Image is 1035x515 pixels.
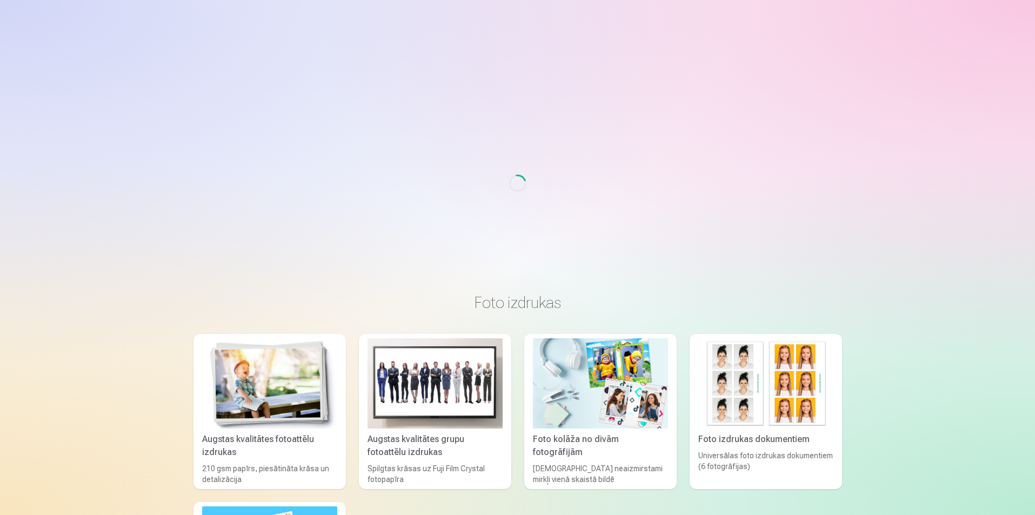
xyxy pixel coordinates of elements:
a: Foto izdrukas dokumentiemFoto izdrukas dokumentiemUniversālas foto izdrukas dokumentiem (6 fotogr... [690,334,842,489]
a: Augstas kvalitātes grupu fotoattēlu izdrukasAugstas kvalitātes grupu fotoattēlu izdrukasSpilgtas ... [359,334,511,489]
div: Augstas kvalitātes fotoattēlu izdrukas [198,433,342,459]
div: Foto kolāža no divām fotogrāfijām [529,433,672,459]
h3: Foto izdrukas [202,293,833,312]
div: Universālas foto izdrukas dokumentiem (6 fotogrāfijas) [694,450,838,485]
div: Spilgtas krāsas uz Fuji Film Crystal fotopapīra [363,463,507,485]
a: Augstas kvalitātes fotoattēlu izdrukasAugstas kvalitātes fotoattēlu izdrukas210 gsm papīrs, piesā... [193,334,346,489]
div: 210 gsm papīrs, piesātināta krāsa un detalizācija [198,463,342,485]
img: Foto kolāža no divām fotogrāfijām [533,338,668,429]
img: Foto izdrukas dokumentiem [698,338,833,429]
div: [DEMOGRAPHIC_DATA] neaizmirstami mirkļi vienā skaistā bildē [529,463,672,485]
div: Foto izdrukas dokumentiem [694,433,838,446]
div: Augstas kvalitātes grupu fotoattēlu izdrukas [363,433,507,459]
img: Augstas kvalitātes grupu fotoattēlu izdrukas [368,338,503,429]
a: Foto kolāža no divām fotogrāfijāmFoto kolāža no divām fotogrāfijām[DEMOGRAPHIC_DATA] neaizmirstam... [524,334,677,489]
img: Augstas kvalitātes fotoattēlu izdrukas [202,338,337,429]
